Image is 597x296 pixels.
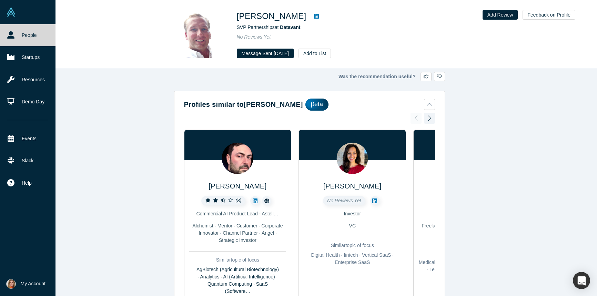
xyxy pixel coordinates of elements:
div: Freelancer / Consultant · Industry Analyst · Strategic Investor [418,222,516,237]
img: Anisha Suterwala's Profile Image [337,143,368,174]
button: Add to List [298,49,331,58]
span: SVP Partnerships at [237,24,301,30]
img: Trey Rawles's Profile Image [179,10,227,58]
div: Similar topic of focus [304,242,401,249]
img: Gulin Yilmaz's Account [6,279,16,289]
img: Alchemist Vault Logo [6,7,16,17]
div: Was the recommendation useful? [174,72,445,81]
button: My Account [6,279,45,289]
h2: Profiles similar to [PERSON_NAME] [184,99,303,110]
a: Datavant [280,24,300,30]
span: My Account [21,280,45,287]
button: Message Sent [DATE] [237,49,294,58]
span: Medical Devices · Digital Health · Diagnostics · Tech-enabled Services (Technology-enabled Services) [419,259,516,279]
h1: [PERSON_NAME] [237,10,306,22]
span: No Reviews Yet [327,198,361,203]
a: [PERSON_NAME] [209,182,266,190]
span: Help [22,180,32,187]
span: No Reviews Yet [237,34,271,40]
div: Similar topic of focus [418,249,516,256]
span: Digital Health · fintech · Vertical SaaS · Enterprise SaaS [311,252,394,265]
button: Profiles similar to[PERSON_NAME]βeta [184,99,435,111]
button: Feedback on Profile [523,10,575,20]
div: βeta [305,99,328,111]
i: ( 8 ) [235,198,241,203]
div: VC [304,222,401,229]
button: Add Review [483,10,518,20]
div: AgBiotech (Agricultural Biotechnology) · Analytics · AI (Artificial Intelligence) · Quantum Compu... [189,266,286,295]
div: Similar topic of focus [189,256,286,264]
div: Alchemist · Mentor · Customer · Corporate Innovator · Channel Partner · Angel · Strategic Investor [189,222,286,244]
img: Richard Svinkin's Profile Image [222,143,253,174]
span: Commercial AI Product Lead - Astellas & Angel Investor - [PERSON_NAME] [PERSON_NAME] Capital, Alc... [196,211,452,216]
a: [PERSON_NAME] [323,182,381,190]
span: Investor [344,211,361,216]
